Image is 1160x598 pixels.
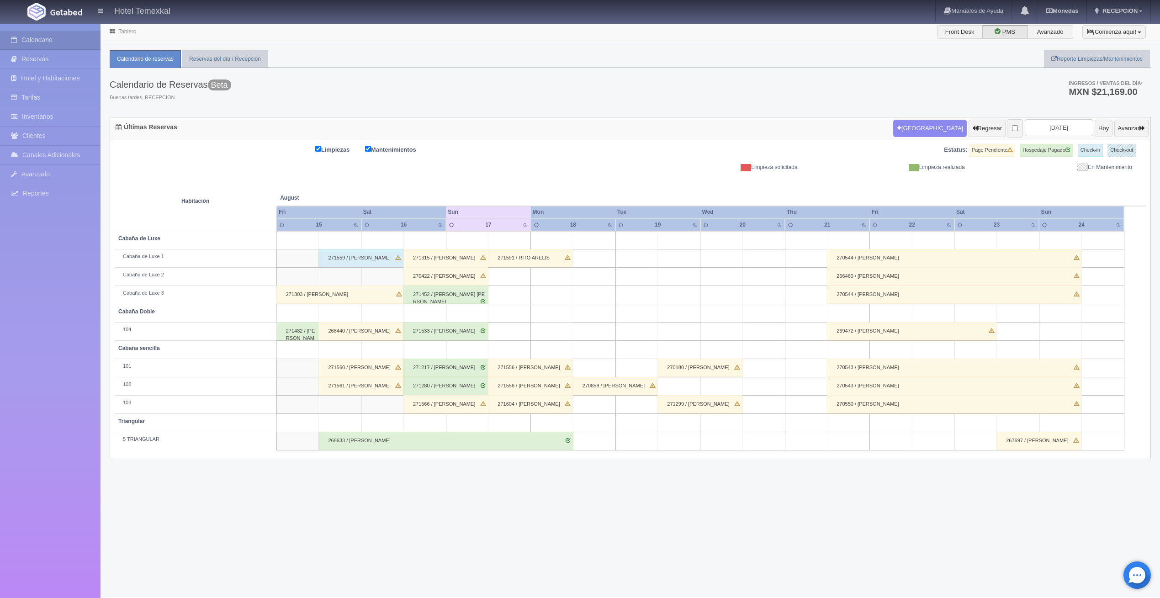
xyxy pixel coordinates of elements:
div: 270550 / [PERSON_NAME] [827,395,1082,413]
div: 271217 / [PERSON_NAME] [403,359,488,377]
span: Beta [208,79,231,90]
div: 24 [1068,221,1095,229]
div: 269472 / [PERSON_NAME] [827,322,997,340]
th: Sun [446,206,530,218]
div: 271556 / [PERSON_NAME] [488,377,573,395]
div: 271533 / [PERSON_NAME] [403,322,488,340]
div: 270544 / [PERSON_NAME] [827,249,1082,267]
div: Cabaña de Luxe 2 [118,271,273,279]
th: Sat [361,206,446,218]
b: Cabaña sencilla [118,345,160,351]
div: 271280 / [PERSON_NAME] [403,377,488,395]
button: [GEOGRAPHIC_DATA] [893,120,967,137]
th: Sat [954,206,1039,218]
div: 270180 / [PERSON_NAME] [657,359,742,377]
label: Front Desk [937,25,983,39]
div: 271561 / [PERSON_NAME] [318,377,403,395]
button: Avanzar [1114,120,1149,137]
div: 101 [118,363,273,370]
th: Tue [615,206,700,218]
label: Avanzado [1028,25,1073,39]
span: Ingresos / Ventas del día [1069,80,1143,86]
div: 270422 / [PERSON_NAME] [403,267,488,286]
span: Buenas tardes, RECEPCION. [110,94,231,101]
div: 15 [306,221,332,229]
div: 271604 / [PERSON_NAME] [488,395,573,413]
a: Reporte Limpiezas/Mantenimientos [1044,50,1150,68]
div: 18 [560,221,586,229]
strong: Habitación [181,198,209,204]
b: Monedas [1046,7,1078,14]
div: 268633 / [PERSON_NAME] [318,432,573,450]
b: Cabaña Doble [118,308,155,315]
div: 23 [983,221,1010,229]
span: RECEPCION [1100,7,1138,14]
h4: Hotel Temexkal [114,5,170,16]
div: 271556 / [PERSON_NAME] [488,359,573,377]
div: 19 [645,221,671,229]
div: Cabaña de Luxe 3 [118,290,273,297]
button: Regresar [969,120,1006,137]
a: Calendario de reservas [110,50,181,68]
img: Getabed [27,3,46,21]
div: 104 [118,326,273,333]
div: 270858 / [PERSON_NAME] [573,377,658,395]
div: 271315 / [PERSON_NAME] [403,249,488,267]
div: En Mantenimiento [972,164,1139,171]
div: Limpieza solicitada [637,164,805,171]
input: Limpiezas [315,146,321,152]
div: 103 [118,399,273,407]
div: 16 [390,221,417,229]
div: 271303 / [PERSON_NAME] [276,286,404,304]
div: 271299 / [PERSON_NAME] [657,395,742,413]
h3: Calendario de Reservas [110,79,231,90]
label: Estatus: [944,146,967,154]
div: 271452 / [PERSON_NAME] [PERSON_NAME] [403,286,488,304]
th: Fri [276,206,361,218]
label: Check-in [1078,144,1103,157]
img: Getabed [50,9,82,16]
a: Reservas del día / Recepción [182,50,268,68]
span: August [280,194,442,202]
input: Mantenimientos [365,146,371,152]
div: 271559 / [PERSON_NAME] [318,249,403,267]
h4: Últimas Reservas [116,124,177,131]
div: 20 [729,221,756,229]
div: 5 TRIANGULAR [118,436,273,443]
div: 267697 / [PERSON_NAME] [996,432,1081,450]
div: Cabaña de Luxe 1 [118,253,273,260]
div: 22 [899,221,925,229]
b: Triangular [118,418,145,424]
label: PMS [982,25,1028,39]
label: Check-out [1107,144,1136,157]
div: 21 [814,221,840,229]
div: 271566 / [PERSON_NAME] [403,395,488,413]
label: Limpiezas [315,144,364,154]
a: Tablero [118,28,136,35]
div: 17 [475,221,502,229]
th: Thu [785,206,869,218]
th: Fri [869,206,954,218]
div: 270544 / [PERSON_NAME] [827,286,1082,304]
h3: MXN $21,169.00 [1069,87,1143,96]
div: 270543 / [PERSON_NAME] [827,377,1082,395]
button: Hoy [1095,120,1112,137]
div: 268440 / [PERSON_NAME] [318,322,403,340]
th: Mon [531,206,615,218]
div: 266460 / [PERSON_NAME] [827,267,1082,286]
button: ¡Comienza aquí! [1082,25,1146,39]
b: Cabaña de Luxe [118,235,160,242]
div: 271560 / [PERSON_NAME] [318,359,403,377]
div: 271482 / [PERSON_NAME] [276,322,319,340]
th: Sun [1039,206,1124,218]
div: 271591 / RITO ARELIS [488,249,573,267]
th: Wed [700,206,785,218]
div: 270543 / [PERSON_NAME] [827,359,1082,377]
div: 102 [118,381,273,388]
label: Pago Pendiente [969,144,1015,157]
label: Hospedaje Pagado [1020,144,1073,157]
label: Mantenimientos [365,144,430,154]
div: Limpieza realizada [805,164,972,171]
